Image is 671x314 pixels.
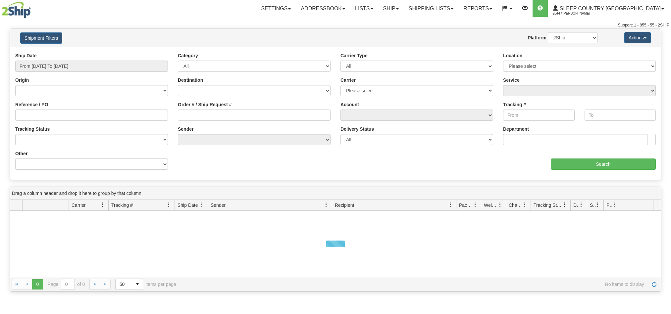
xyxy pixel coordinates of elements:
[48,279,85,290] span: Page of 0
[340,101,359,108] label: Account
[340,52,367,59] label: Carrier Type
[178,101,232,108] label: Order # / Ship Request #
[350,0,378,17] a: Lists
[378,0,404,17] a: Ship
[111,202,133,208] span: Tracking #
[32,279,43,290] span: Page 0
[15,77,29,83] label: Origin
[445,199,456,210] a: Recipient filter column settings
[624,32,651,43] button: Actions
[178,202,198,208] span: Ship Date
[503,52,522,59] label: Location
[340,126,374,132] label: Delivery Status
[559,199,570,210] a: Tracking Status filter column settings
[256,0,296,17] a: Settings
[458,0,497,17] a: Reports
[163,199,175,210] a: Tracking # filter column settings
[185,282,644,287] span: No items to display
[340,77,356,83] label: Carrier
[592,199,603,210] a: Shipment Issues filter column settings
[503,77,520,83] label: Service
[115,279,143,290] span: Page sizes drop down
[2,2,31,18] img: logo2044.jpg
[132,279,143,290] span: select
[120,281,128,288] span: 50
[649,279,659,290] a: Refresh
[573,202,579,208] span: Delivery Status
[609,199,620,210] a: Pickup Status filter column settings
[548,0,669,17] a: Sleep Country [GEOGRAPHIC_DATA] 2044 / [PERSON_NAME]
[15,150,27,157] label: Other
[97,199,108,210] a: Carrier filter column settings
[178,77,203,83] label: Destination
[503,126,529,132] label: Department
[321,199,332,210] a: Sender filter column settings
[484,202,498,208] span: Weight
[15,126,50,132] label: Tracking Status
[509,202,523,208] span: Charge
[519,199,531,210] a: Charge filter column settings
[196,199,208,210] a: Ship Date filter column settings
[72,202,86,208] span: Carrier
[20,32,62,44] button: Shipment Filters
[494,199,506,210] a: Weight filter column settings
[459,202,473,208] span: Packages
[296,0,350,17] a: Addressbook
[335,202,354,208] span: Recipient
[503,110,575,121] input: From
[503,101,526,108] label: Tracking #
[606,202,612,208] span: Pickup Status
[404,0,458,17] a: Shipping lists
[558,6,661,11] span: Sleep Country [GEOGRAPHIC_DATA]
[211,202,226,208] span: Sender
[15,52,37,59] label: Ship Date
[528,34,546,41] label: Platform
[178,52,198,59] label: Category
[576,199,587,210] a: Delivery Status filter column settings
[470,199,481,210] a: Packages filter column settings
[2,22,669,28] div: Support: 1 - 855 - 55 - 2SHIP
[115,279,176,290] span: items per page
[534,202,562,208] span: Tracking Status
[10,187,661,200] div: grid grouping header
[590,202,595,208] span: Shipment Issues
[15,101,48,108] label: Reference / PO
[551,158,656,170] input: Search
[178,126,193,132] label: Sender
[553,10,602,17] span: 2044 / [PERSON_NAME]
[585,110,656,121] input: To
